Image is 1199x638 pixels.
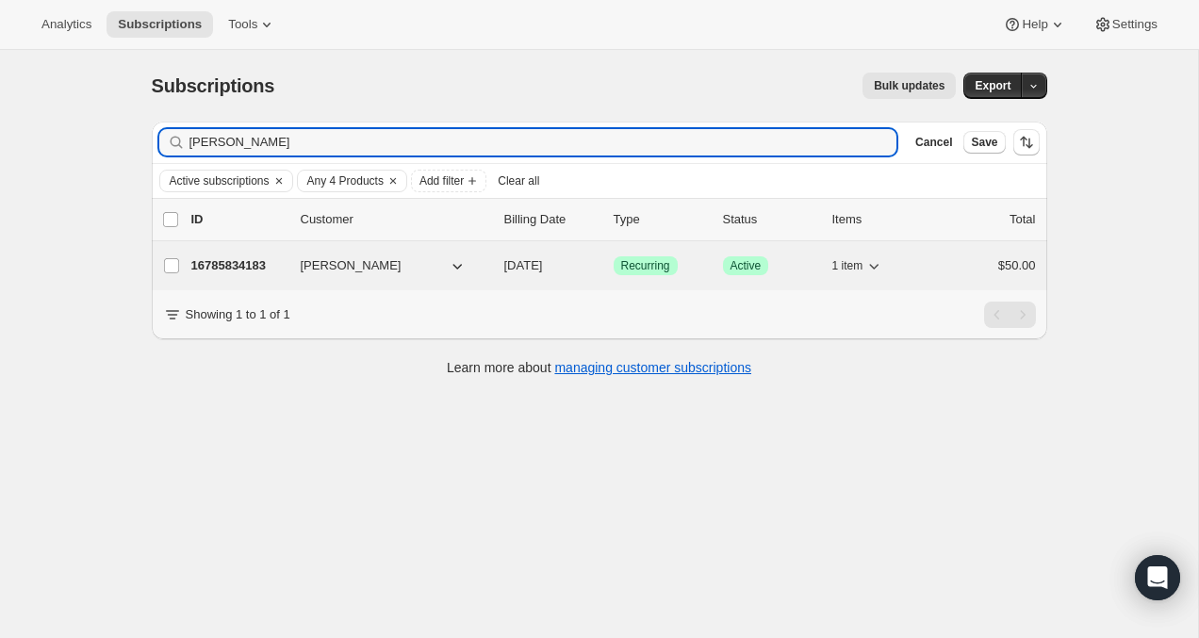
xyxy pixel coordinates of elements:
[107,11,213,38] button: Subscriptions
[189,129,897,155] input: Filter subscribers
[963,73,1022,99] button: Export
[498,173,539,188] span: Clear all
[992,11,1077,38] button: Help
[1010,210,1035,229] p: Total
[554,360,751,375] a: managing customer subscriptions
[289,251,478,281] button: [PERSON_NAME]
[832,253,884,279] button: 1 item
[490,170,547,192] button: Clear all
[419,173,464,188] span: Add filter
[152,75,275,96] span: Subscriptions
[301,256,402,275] span: [PERSON_NAME]
[731,258,762,273] span: Active
[1022,17,1047,32] span: Help
[1013,129,1040,155] button: Sort the results
[170,173,270,188] span: Active subscriptions
[832,258,863,273] span: 1 item
[41,17,91,32] span: Analytics
[832,210,927,229] div: Items
[874,78,944,93] span: Bulk updates
[298,171,384,191] button: Any 4 Products
[621,258,670,273] span: Recurring
[998,258,1036,272] span: $50.00
[1112,17,1158,32] span: Settings
[504,258,543,272] span: [DATE]
[915,135,952,150] span: Cancel
[447,358,751,377] p: Learn more about
[191,210,1036,229] div: IDCustomerBilling DateTypeStatusItemsTotal
[217,11,287,38] button: Tools
[614,210,708,229] div: Type
[963,131,1005,154] button: Save
[1135,555,1180,600] div: Open Intercom Messenger
[723,210,817,229] p: Status
[228,17,257,32] span: Tools
[191,256,286,275] p: 16785834183
[975,78,1010,93] span: Export
[118,17,202,32] span: Subscriptions
[307,173,384,188] span: Any 4 Products
[984,302,1036,328] nav: Pagination
[971,135,997,150] span: Save
[30,11,103,38] button: Analytics
[186,305,290,324] p: Showing 1 to 1 of 1
[1082,11,1169,38] button: Settings
[160,171,270,191] button: Active subscriptions
[384,171,402,191] button: Clear
[191,210,286,229] p: ID
[504,210,599,229] p: Billing Date
[862,73,956,99] button: Bulk updates
[191,253,1036,279] div: 16785834183[PERSON_NAME][DATE]SuccessRecurringSuccessActive1 item$50.00
[411,170,486,192] button: Add filter
[908,131,960,154] button: Cancel
[270,171,288,191] button: Clear
[301,210,489,229] p: Customer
